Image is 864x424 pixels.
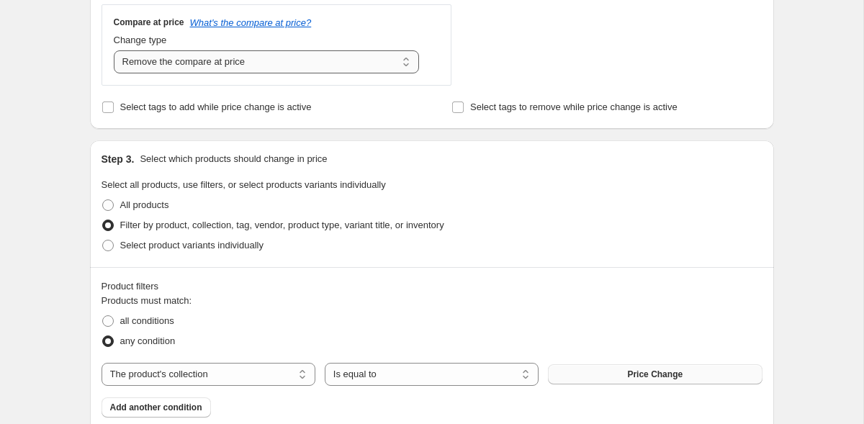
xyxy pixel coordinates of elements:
p: Select which products should change in price [140,152,327,166]
span: Select tags to add while price change is active [120,102,312,112]
span: All products [120,199,169,210]
h2: Step 3. [102,152,135,166]
button: Price Change [548,364,762,384]
span: Select tags to remove while price change is active [470,102,678,112]
span: Price Change [627,369,683,380]
button: What's the compare at price? [190,17,312,28]
span: Change type [114,35,167,45]
button: Add another condition [102,397,211,418]
span: any condition [120,335,176,346]
span: Select product variants individually [120,240,264,251]
span: Select all products, use filters, or select products variants individually [102,179,386,190]
h3: Compare at price [114,17,184,28]
span: Products must match: [102,295,192,306]
span: all conditions [120,315,174,326]
span: Add another condition [110,402,202,413]
div: Product filters [102,279,762,294]
span: Filter by product, collection, tag, vendor, product type, variant title, or inventory [120,220,444,230]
